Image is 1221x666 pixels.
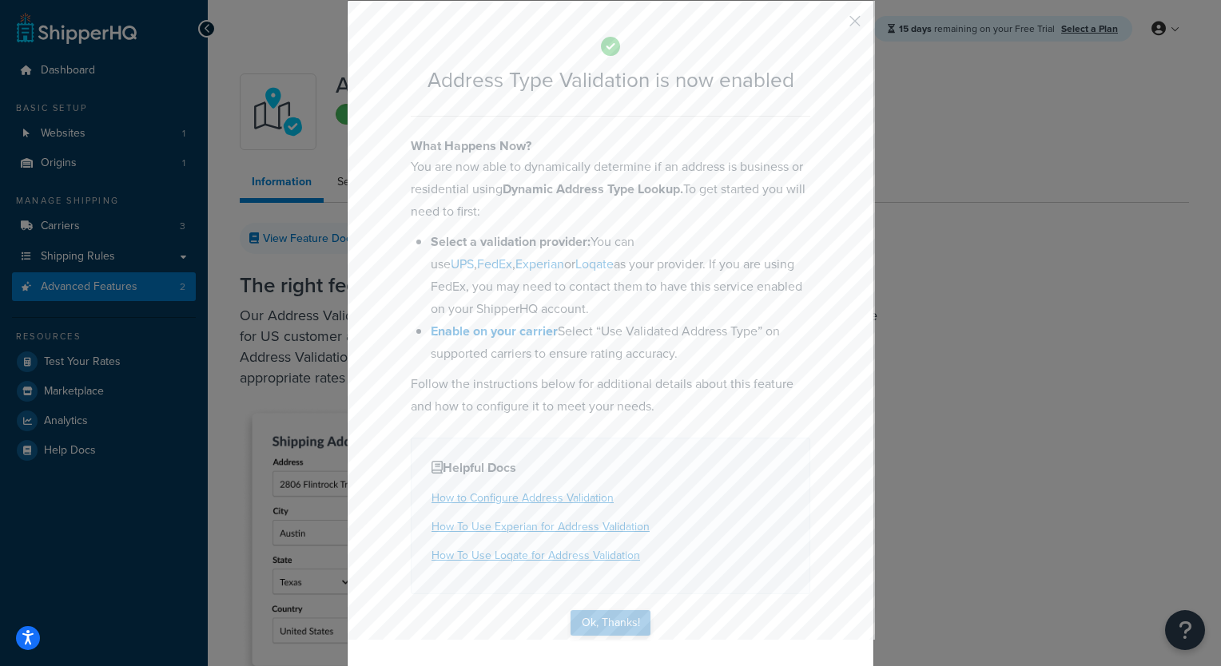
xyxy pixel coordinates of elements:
[432,518,650,535] a: How To Use Experian for Address Validation
[411,137,810,156] h4: What Happens Now?
[411,373,810,418] p: Follow the instructions below for additional details about this feature and how to configure it t...
[503,180,683,198] b: Dynamic Address Type Lookup.
[477,255,512,273] a: FedEx
[431,322,558,340] a: Enable on your carrier
[451,255,474,273] a: UPS
[575,255,614,273] a: Loqate
[431,232,591,251] b: Select a validation provider:
[431,320,810,365] li: Select “Use Validated Address Type” on supported carriers to ensure rating accuracy.
[515,255,564,273] a: Experian
[432,547,640,564] a: How To Use Loqate for Address Validation
[411,69,810,92] h2: Address Type Validation is now enabled
[411,156,810,223] p: You are now able to dynamically determine if an address is business or residential using To get s...
[431,231,810,320] li: You can use , , or as your provider. If you are using FedEx, you may need to contact them to have...
[571,610,650,636] button: Ok, Thanks!
[432,458,789,478] h4: Helpful Docs
[432,490,614,506] a: How to Configure Address Validation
